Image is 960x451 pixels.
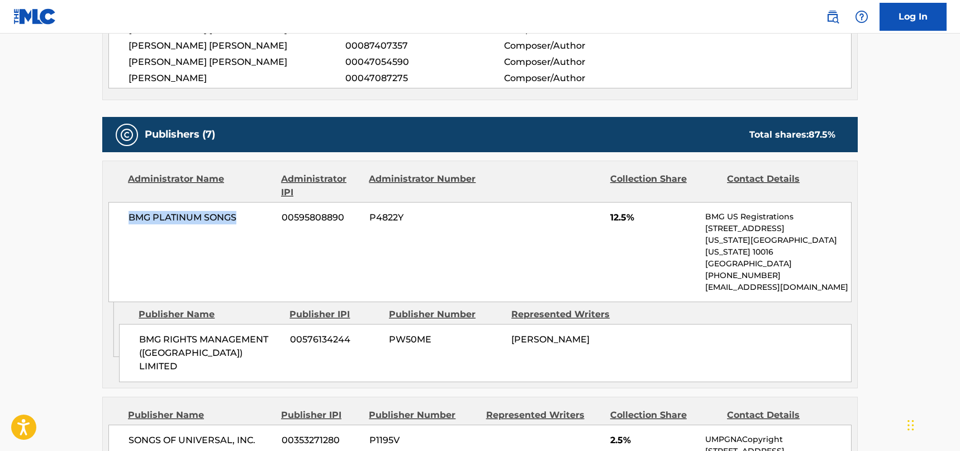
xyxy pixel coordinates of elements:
[880,3,947,31] a: Log In
[511,308,625,321] div: Represented Writers
[129,55,345,69] span: [PERSON_NAME] [PERSON_NAME]
[749,128,835,142] div: Total shares:
[139,333,282,373] span: BMG RIGHTS MANAGEMENT ([GEOGRAPHIC_DATA]) LIMITED
[281,408,360,422] div: Publisher IPI
[145,128,215,141] h5: Publishers (7)
[850,6,873,28] div: Help
[345,39,504,53] span: 00087407357
[369,408,477,422] div: Publisher Number
[826,10,839,24] img: search
[705,434,851,445] p: UMPGNACopyright
[705,211,851,223] p: BMG US Registrations
[610,211,697,224] span: 12.5%
[855,10,868,24] img: help
[289,308,381,321] div: Publisher IPI
[705,234,851,258] p: [US_STATE][GEOGRAPHIC_DATA][US_STATE] 10016
[904,397,960,451] iframe: Chat Widget
[345,72,504,85] span: 00047087275
[511,334,590,345] span: [PERSON_NAME]
[129,72,345,85] span: [PERSON_NAME]
[610,408,719,422] div: Collection Share
[727,408,835,422] div: Contact Details
[290,333,381,346] span: 00576134244
[610,172,719,199] div: Collection Share
[705,270,851,281] p: [PHONE_NUMBER]
[389,333,503,346] span: PW50ME
[486,408,602,422] div: Represented Writers
[369,434,478,447] span: P1195V
[345,55,504,69] span: 00047054590
[504,72,649,85] span: Composer/Author
[389,308,503,321] div: Publisher Number
[504,39,649,53] span: Composer/Author
[13,8,56,25] img: MLC Logo
[369,211,478,224] span: P4822Y
[705,258,851,270] p: [GEOGRAPHIC_DATA]
[129,211,273,224] span: BMG PLATINUM SONGS
[139,308,281,321] div: Publisher Name
[610,434,697,447] span: 2.5%
[120,128,134,142] img: Publishers
[282,434,361,447] span: 00353271280
[129,39,345,53] span: [PERSON_NAME] [PERSON_NAME]
[129,434,273,447] span: SONGS OF UNIVERSAL, INC.
[727,172,835,199] div: Contact Details
[281,172,360,199] div: Administrator IPI
[809,129,835,140] span: 87.5 %
[907,408,914,442] div: Drag
[369,172,477,199] div: Administrator Number
[128,172,273,199] div: Administrator Name
[128,408,273,422] div: Publisher Name
[504,55,649,69] span: Composer/Author
[705,281,851,293] p: [EMAIL_ADDRESS][DOMAIN_NAME]
[282,211,361,224] span: 00595808890
[821,6,844,28] a: Public Search
[705,223,851,234] p: [STREET_ADDRESS]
